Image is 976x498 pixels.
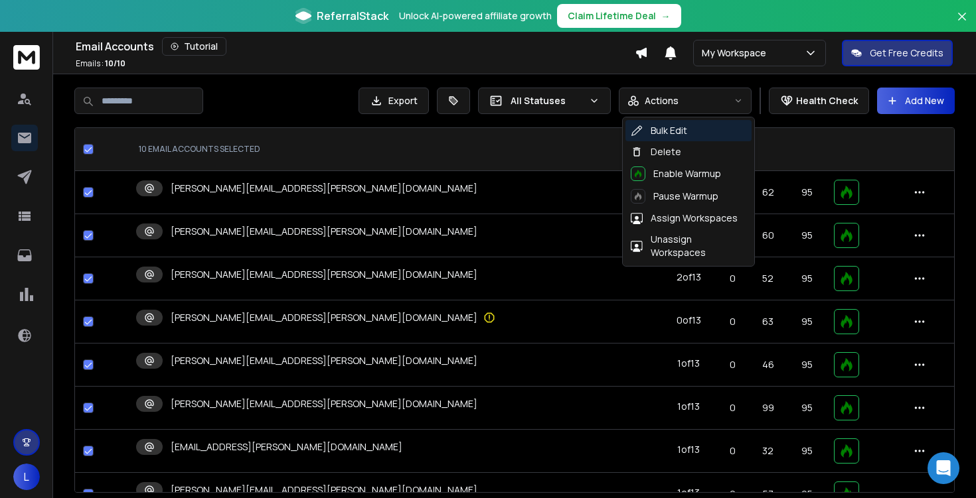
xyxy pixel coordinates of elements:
[171,182,477,195] p: [PERSON_NAME][EMAIL_ADDRESS][PERSON_NAME][DOMAIN_NAME]
[702,46,772,60] p: My Workspace
[677,443,700,456] div: 1 of 13
[557,4,681,28] button: Claim Lifetime Deal→
[399,9,552,23] p: Unlock AI-powered affiliate growth
[725,444,740,458] p: 0
[645,94,679,107] p: Actions
[953,8,971,40] button: Close banner
[359,88,429,114] button: Export
[725,272,740,285] p: 0
[787,387,826,430] td: 95
[661,9,671,23] span: →
[631,233,746,259] div: Unassign Workspaces
[171,354,477,367] p: [PERSON_NAME][EMAIL_ADDRESS][PERSON_NAME][DOMAIN_NAME]
[877,88,955,114] button: Add New
[796,94,858,107] p: Health Check
[748,257,787,300] td: 52
[631,124,687,137] div: Bulk Edit
[631,166,721,181] div: Enable Warmup
[725,401,740,414] p: 0
[787,343,826,387] td: 95
[787,300,826,343] td: 95
[769,88,869,114] button: Health Check
[787,257,826,300] td: 95
[725,315,740,328] p: 0
[13,464,40,490] button: L
[139,144,649,155] div: 10 EMAIL ACCOUNTS SELECTED
[748,387,787,430] td: 99
[631,145,681,158] div: Delete
[171,440,402,454] p: [EMAIL_ADDRESS][PERSON_NAME][DOMAIN_NAME]
[631,189,718,204] div: Pause Warmup
[677,314,701,327] div: 0 of 13
[511,94,584,107] p: All Statuses
[725,358,740,371] p: 0
[631,212,738,225] div: Assign Workspaces
[748,343,787,387] td: 46
[171,311,477,324] p: [PERSON_NAME][EMAIL_ADDRESS][PERSON_NAME][DOMAIN_NAME]
[171,483,477,497] p: [PERSON_NAME][EMAIL_ADDRESS][PERSON_NAME][DOMAIN_NAME]
[677,271,701,284] div: 2 of 13
[677,400,700,413] div: 1 of 13
[748,171,787,214] td: 62
[748,300,787,343] td: 63
[105,58,125,69] span: 10 / 10
[787,214,826,257] td: 95
[787,430,826,473] td: 95
[748,214,787,257] td: 60
[842,40,953,66] button: Get Free Credits
[677,357,700,370] div: 1 of 13
[76,37,635,56] div: Email Accounts
[317,8,388,24] span: ReferralStack
[787,171,826,214] td: 95
[748,430,787,473] td: 32
[171,268,477,281] p: [PERSON_NAME][EMAIL_ADDRESS][PERSON_NAME][DOMAIN_NAME]
[76,58,125,69] p: Emails :
[162,37,226,56] button: Tutorial
[171,397,477,410] p: [PERSON_NAME][EMAIL_ADDRESS][PERSON_NAME][DOMAIN_NAME]
[928,452,959,484] div: Open Intercom Messenger
[171,225,477,238] p: [PERSON_NAME][EMAIL_ADDRESS][PERSON_NAME][DOMAIN_NAME]
[870,46,943,60] p: Get Free Credits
